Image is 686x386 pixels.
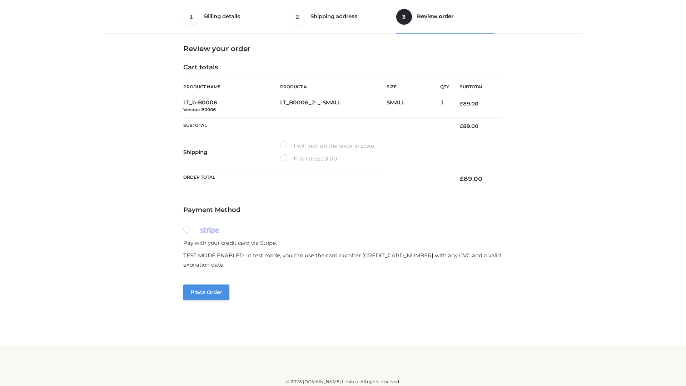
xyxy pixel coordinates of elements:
td: LT_b-B0006 [183,95,280,118]
th: Shipping [183,135,280,169]
bdi: 89.00 [460,100,478,107]
th: Order Total [183,169,449,188]
div: © 2025 [DOMAIN_NAME] Limited. All rights reserved. [106,378,580,385]
bdi: 89.00 [460,175,482,182]
th: Size [387,79,437,95]
button: Place order [183,284,229,300]
bdi: 20.00 [317,155,337,162]
label: Flat rate: [280,154,337,163]
span: £ [460,123,463,129]
th: Subtotal [183,117,449,135]
th: Product # [280,79,387,95]
td: LT_B0006_2-_-SMALL [280,95,387,118]
span: £ [460,175,464,182]
p: Pay with your credit card via Stripe. [183,238,503,248]
th: Subtotal [449,79,503,95]
p: TEST MODE ENABLED. In test mode, you can use the card number [CREDIT_CARD_NUMBER] with any CVC an... [183,251,503,269]
label: I will pick up the order in store. [280,141,375,150]
span: £ [460,100,463,107]
small: Vendor: B0006 [183,107,216,112]
h4: Cart totals [183,64,503,71]
td: 1 [440,95,449,118]
bdi: 89.00 [460,123,478,129]
th: Product Name [183,79,280,95]
span: £ [317,155,320,162]
h3: Review your order [183,44,503,53]
th: Qty [440,79,449,95]
td: SMALL [387,95,440,118]
h4: Payment Method [183,206,503,214]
